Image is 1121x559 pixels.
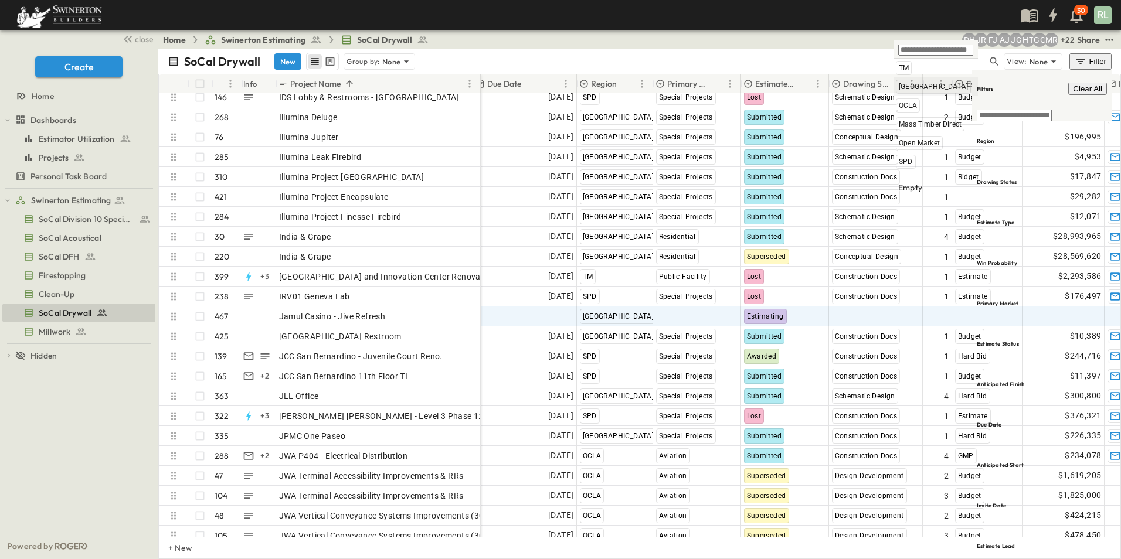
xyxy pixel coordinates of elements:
span: Submitted [747,392,782,400]
span: Submitted [747,332,782,340]
a: SoCal Division 10 Specialties [2,211,153,227]
span: Superseded [747,253,786,261]
h6: Estimate Type [977,219,1014,226]
span: Special Projects [659,153,713,161]
span: Superseded [747,472,786,480]
span: Hard Bid [958,392,987,400]
span: [DATE] [548,150,573,163]
div: Empty [896,173,976,202]
div: Info [241,74,276,93]
span: Clear All [1073,84,1102,93]
span: [DATE] [548,250,573,263]
span: Submitted [747,173,782,181]
span: Submitted [747,133,782,141]
div: Filter [1074,55,1107,68]
span: [DATE] [548,349,573,363]
button: Filter [1069,53,1112,70]
h6: Region [977,137,994,145]
span: 1 [944,430,949,442]
a: Estimator Utilization [2,131,153,147]
span: 3 [944,490,949,502]
span: Illumina Project [GEOGRAPHIC_DATA] [279,171,424,183]
span: 1 [944,410,949,422]
p: 467 [215,311,229,322]
span: Hard Bid [958,432,987,440]
span: Budget [958,233,981,241]
span: [DATE] [548,230,573,243]
span: Budget [958,372,981,380]
span: JPMC One Paseo [279,430,346,442]
span: Lost [747,93,762,101]
img: 6c363589ada0b36f064d841b69d3a419a338230e66bb0a533688fa5cc3e9e735.png [14,3,104,28]
p: 363 [215,390,229,402]
span: Submitted [747,233,782,241]
button: test [1102,33,1116,47]
button: RL [1093,5,1113,25]
p: Primary Market [667,78,708,90]
div: # [212,74,241,93]
span: [DATE] [548,429,573,442]
span: IRV01 Geneva Lab [279,291,350,302]
span: Firestopping [39,270,86,281]
div: Millworktest [2,322,155,341]
span: TM [899,63,909,73]
span: Special Projects [659,352,713,360]
p: Region [591,78,617,90]
span: 1 [944,211,949,223]
span: [DATE] [548,289,573,303]
p: None [382,56,401,67]
span: JWA P404 - Electrical Distribution [279,450,408,462]
span: [DATE] [548,489,573,502]
h6: Due Date [977,421,1001,428]
div: Swinerton Estimatingtest [2,191,155,210]
span: JCC San Bernardino - Juvenile Court Reno. [279,350,443,362]
span: [DATE] [548,329,573,343]
span: Jamul Casino - Jive Refresh [279,311,386,322]
span: Millwork [39,326,70,338]
p: 288 [215,450,229,462]
span: Schematic Design [835,153,895,161]
p: 30 [1077,6,1085,15]
span: Conceptual Design [835,133,899,141]
span: [GEOGRAPHIC_DATA] and Innovation Center Renovation [279,271,496,282]
button: Menu [223,77,237,91]
span: TM [583,272,593,281]
span: Schematic Design [835,213,895,221]
span: Special Projects [659,332,713,340]
span: [DATE] [548,110,573,124]
span: SoCal Drywall [357,34,412,46]
button: kanban view [322,54,337,69]
span: Design Development [835,492,904,500]
span: Special Projects [659,133,713,141]
span: [GEOGRAPHIC_DATA] [583,213,654,221]
a: Firestopping [2,267,153,284]
button: Sort [216,77,229,90]
button: row view [308,54,322,69]
span: Construction Docs [835,173,898,181]
span: [GEOGRAPHIC_DATA] [583,173,654,181]
span: 1 [944,251,949,263]
span: [DATE] [548,270,573,283]
span: Budget [958,332,981,340]
span: SPD [583,292,597,301]
span: OCLA [899,101,917,110]
span: Estimate [958,412,988,420]
p: 220 [215,251,230,263]
span: JLL Office [279,390,319,402]
span: Awarded [747,352,777,360]
span: 4 [944,450,949,462]
span: Special Projects [659,113,713,121]
span: Illumina Project Encapsulate [279,191,389,203]
span: [DATE] [548,389,573,403]
span: Hard Bid [958,352,987,360]
span: [GEOGRAPHIC_DATA] [583,332,654,340]
span: Clean-Up [39,288,74,300]
span: India & Grape [279,251,331,263]
div: + 2 [258,369,272,383]
span: Estimate [958,272,988,281]
span: India & Grape [279,231,331,243]
span: [GEOGRAPHIC_DATA] [583,312,654,321]
a: SoCal DFH [2,248,153,265]
div: Mass Timber Direct [896,117,976,131]
a: Clean-Up [2,286,153,302]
